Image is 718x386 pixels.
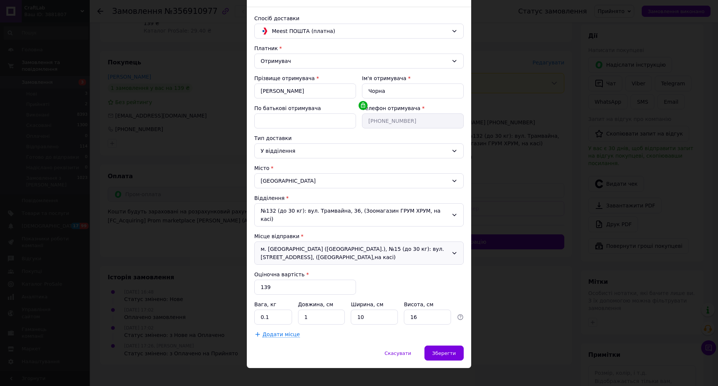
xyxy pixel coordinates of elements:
[254,75,315,81] label: Прізвище отримувача
[254,173,464,188] div: [GEOGRAPHIC_DATA]
[362,113,464,128] input: Наприклад, 055 123 45 67
[351,301,385,307] label: Ширина, см
[261,57,448,65] div: Отримувач
[254,301,278,307] label: Вага, кг
[254,203,464,227] div: №132 (до 30 кг): вул. Трамвайна, 36, (Зоомагазин ГРУМ ХРУМ, на касі)
[432,350,456,356] span: Зберегти
[254,105,321,111] label: По батькові отримувача
[261,147,448,155] div: У відділення
[254,194,464,202] div: Відділення
[254,134,464,142] div: Тип доставки
[263,331,300,338] span: Додати місце
[254,45,464,52] div: Платник
[254,241,464,265] div: м. [GEOGRAPHIC_DATA] ([GEOGRAPHIC_DATA].), №15 (до 30 кг): вул. [STREET_ADDRESS], ([GEOGRAPHIC_DA...
[298,301,335,307] label: Довжина, см
[362,75,406,81] label: Ім'я отримувача
[362,105,420,111] label: Телефон отримувача
[404,301,435,307] label: Висота, см
[254,164,464,172] div: Місто
[254,271,304,277] label: Оціночна вартість
[254,15,464,22] div: Спосіб доставки
[384,350,411,356] span: Скасувати
[272,27,448,35] span: Meest ПОШТА (платна)
[254,232,464,240] div: Місце відправки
